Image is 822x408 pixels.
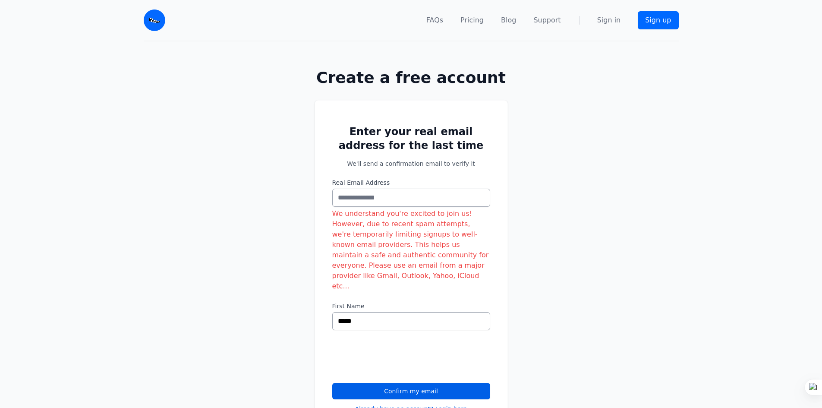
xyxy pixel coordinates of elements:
[332,302,490,310] label: First Name
[597,15,621,25] a: Sign in
[332,125,490,152] h2: Enter your real email address for the last time
[287,69,535,86] h1: Create a free account
[332,383,490,399] button: Confirm my email
[332,178,490,187] label: Real Email Address
[426,15,443,25] a: FAQs
[332,209,490,291] div: We understand you're excited to join us! However, due to recent spam attempts, we're temporarily ...
[332,341,463,374] iframe: reCAPTCHA
[638,11,678,29] a: Sign up
[460,15,484,25] a: Pricing
[144,9,165,31] img: Email Monster
[332,159,490,168] p: We'll send a confirmation email to verify it
[533,15,561,25] a: Support
[501,15,516,25] a: Blog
